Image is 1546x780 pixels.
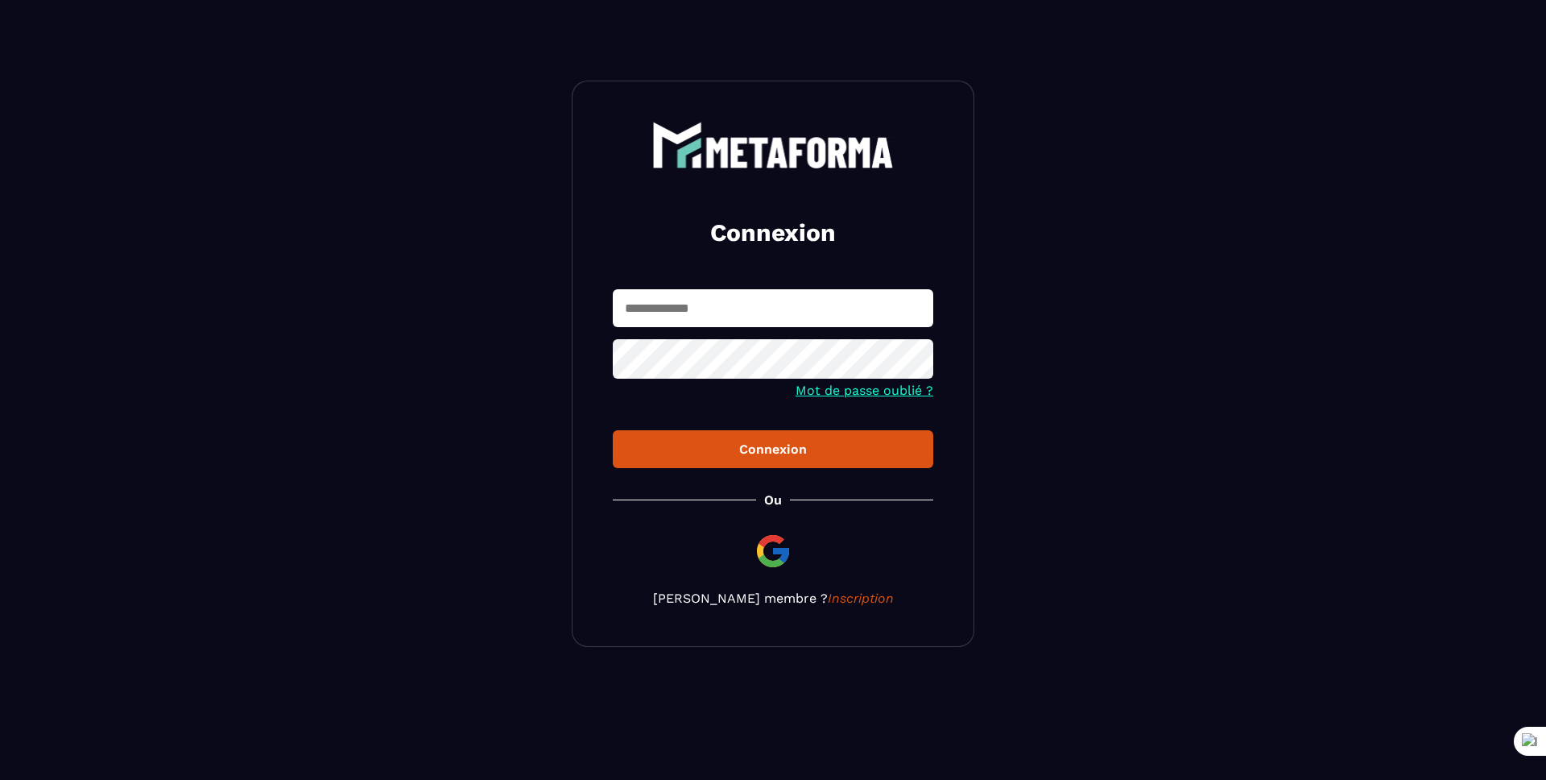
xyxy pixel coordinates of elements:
a: logo [613,122,933,168]
button: Connexion [613,430,933,468]
img: logo [652,122,894,168]
img: google [754,532,792,570]
p: Ou [764,492,782,508]
div: Connexion [626,442,920,457]
a: Mot de passe oublié ? [796,383,933,398]
h2: Connexion [632,217,914,249]
p: [PERSON_NAME] membre ? [613,591,933,606]
a: Inscription [828,591,894,606]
